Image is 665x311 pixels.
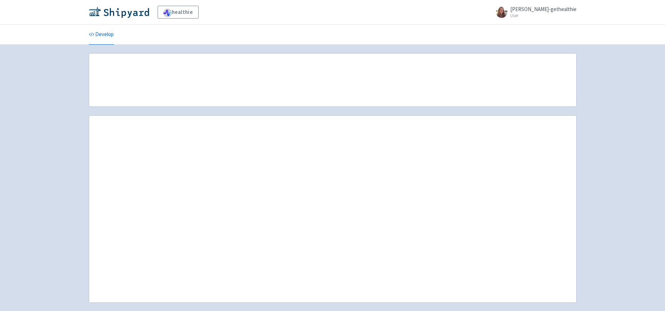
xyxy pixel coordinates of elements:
small: User [510,13,577,18]
img: Shipyard logo [89,6,149,18]
span: [PERSON_NAME]-gethealthie [510,6,577,12]
a: Develop [89,25,114,45]
a: healthie [158,6,199,19]
a: [PERSON_NAME]-gethealthie User [492,6,577,18]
